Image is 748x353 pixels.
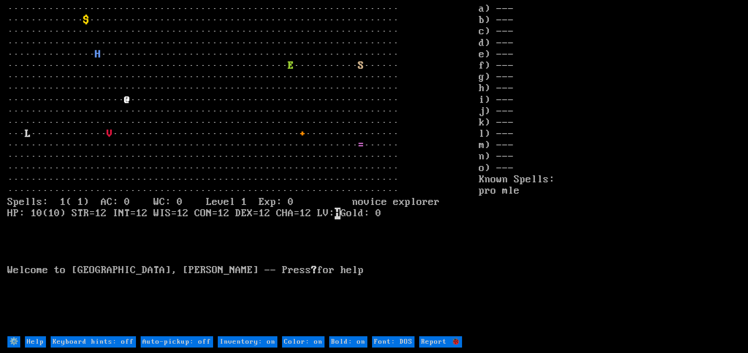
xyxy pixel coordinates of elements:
[107,128,113,140] font: V
[358,60,364,72] font: S
[372,336,415,348] input: Font: DOS
[51,336,136,348] input: Keyboard hints: off
[419,336,462,348] input: Report 🐞
[218,336,277,348] input: Inventory: on
[300,128,305,140] font: +
[329,336,367,348] input: Bold: on
[25,128,31,140] font: L
[25,336,46,348] input: Help
[288,60,294,72] font: E
[335,208,340,219] mark: H
[358,139,364,151] font: =
[124,94,130,106] font: @
[7,4,479,335] larn: ··································································· ············· ···············...
[311,265,317,276] b: ?
[282,336,325,348] input: Color: on
[479,4,741,335] stats: a) --- b) --- c) --- d) --- e) --- f) --- g) --- h) --- i) --- j) --- k) --- l) --- m) --- n) ---...
[7,336,20,348] input: ⚙️
[83,14,89,26] font: $
[95,49,101,60] font: H
[141,336,213,348] input: Auto-pickup: off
